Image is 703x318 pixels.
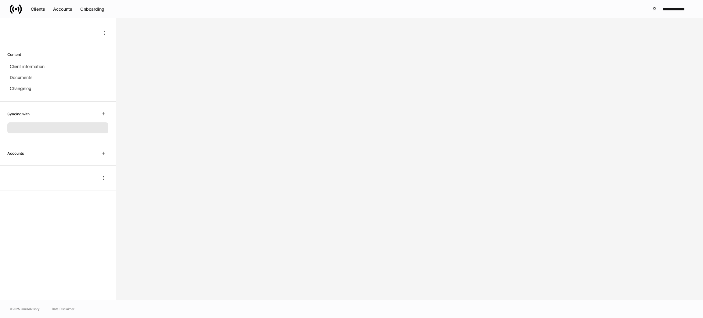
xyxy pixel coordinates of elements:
[76,4,108,14] button: Onboarding
[10,74,32,81] p: Documents
[7,52,21,57] h6: Content
[7,111,30,117] h6: Syncing with
[52,306,74,311] a: Data Disclaimer
[10,85,31,92] p: Changelog
[27,4,49,14] button: Clients
[80,6,104,12] div: Onboarding
[7,72,108,83] a: Documents
[7,61,108,72] a: Client information
[7,150,24,156] h6: Accounts
[31,6,45,12] div: Clients
[10,63,45,70] p: Client information
[7,83,108,94] a: Changelog
[10,306,40,311] span: © 2025 OneAdvisory
[53,6,72,12] div: Accounts
[49,4,76,14] button: Accounts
